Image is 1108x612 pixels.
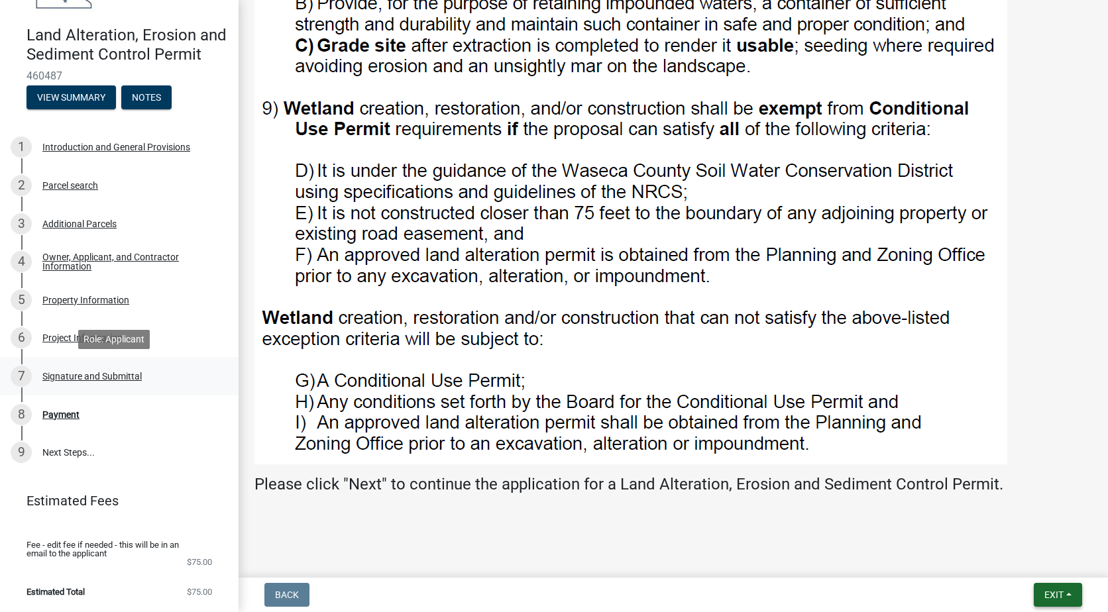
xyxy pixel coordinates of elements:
div: 8 [11,404,32,425]
div: Payment [42,410,80,419]
div: Parcel search [42,181,98,190]
div: 7 [11,366,32,387]
h4: Land Alteration, Erosion and Sediment Control Permit [27,26,228,64]
button: Back [264,583,309,607]
span: $75.00 [187,587,212,596]
div: Role: Applicant [78,330,150,349]
div: 5 [11,289,32,311]
button: Notes [121,85,172,109]
div: Property Information [42,295,129,305]
div: 4 [11,251,32,272]
span: Exit [1044,589,1064,600]
div: 3 [11,213,32,234]
div: 6 [11,327,32,348]
div: Additional Parcels [42,219,117,229]
span: $75.00 [187,558,212,566]
wm-modal-confirm: Summary [27,93,116,103]
h4: Please click "Next" to continue the application for a Land Alteration, Erosion and Sediment Contr... [254,475,1092,494]
wm-modal-confirm: Notes [121,93,172,103]
span: Estimated Total [27,587,85,596]
div: Project Information [42,333,123,342]
div: 2 [11,175,32,196]
div: 1 [11,136,32,158]
span: Fee - edit fee if needed - this will be in an email to the applicant [27,540,191,558]
div: Owner, Applicant, and Contractor Information [42,252,217,271]
span: 460487 [27,70,212,82]
button: View Summary [27,85,116,109]
div: 9 [11,442,32,463]
div: Introduction and General Provisions [42,142,190,152]
button: Exit [1034,583,1082,607]
a: Estimated Fees [11,487,217,514]
span: Back [275,589,299,600]
div: Signature and Submittal [42,372,142,381]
